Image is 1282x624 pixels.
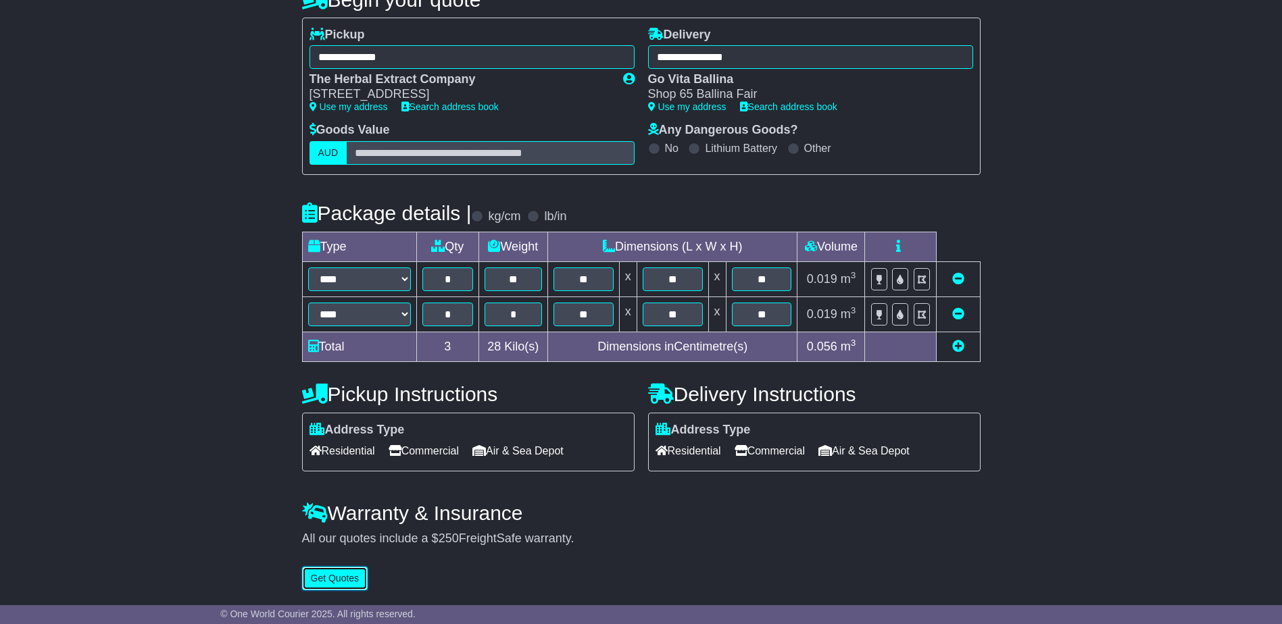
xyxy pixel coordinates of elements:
div: Shop 65 Ballina Fair [648,87,960,102]
td: Dimensions in Centimetre(s) [547,332,797,361]
span: Air & Sea Depot [472,440,564,461]
h4: Warranty & Insurance [302,502,981,524]
button: Get Quotes [302,567,368,590]
a: Search address book [740,101,837,112]
td: x [708,296,726,332]
label: Address Type [310,423,405,438]
td: Volume [797,232,865,261]
sup: 3 [851,338,856,348]
td: Kilo(s) [478,332,547,361]
label: Other [804,142,831,155]
td: Weight [478,232,547,261]
label: kg/cm [488,209,520,224]
label: Goods Value [310,123,390,138]
td: Total [302,332,416,361]
span: Commercial [735,440,805,461]
a: Add new item [952,340,964,353]
label: Lithium Battery [705,142,777,155]
span: Commercial [389,440,459,461]
span: 0.019 [807,272,837,286]
span: © One World Courier 2025. All rights reserved. [220,608,416,619]
h4: Pickup Instructions [302,383,635,405]
sup: 3 [851,270,856,280]
h4: Package details | [302,202,472,224]
span: 0.019 [807,307,837,321]
div: Go Vita Ballina [648,72,960,87]
a: Use my address [310,101,388,112]
span: m [841,340,856,353]
td: Dimensions (L x W x H) [547,232,797,261]
h4: Delivery Instructions [648,383,981,405]
label: AUD [310,141,347,165]
label: lb/in [544,209,566,224]
span: 0.056 [807,340,837,353]
a: Remove this item [952,272,964,286]
span: m [841,307,856,321]
span: Residential [310,440,375,461]
td: x [708,261,726,296]
label: Pickup [310,28,365,43]
label: Delivery [648,28,711,43]
label: No [665,142,679,155]
a: Remove this item [952,307,964,321]
td: x [619,261,637,296]
span: Air & Sea Depot [818,440,910,461]
span: 250 [439,531,459,545]
div: [STREET_ADDRESS] [310,87,610,102]
label: Any Dangerous Goods? [648,123,798,138]
div: The Herbal Extract Company [310,72,610,87]
label: Address Type [656,423,751,438]
span: 28 [487,340,501,353]
sup: 3 [851,305,856,315]
td: Qty [416,232,478,261]
td: 3 [416,332,478,361]
a: Use my address [648,101,726,112]
div: All our quotes include a $ FreightSafe warranty. [302,531,981,546]
span: Residential [656,440,721,461]
span: m [841,272,856,286]
a: Search address book [401,101,499,112]
td: Type [302,232,416,261]
td: x [619,296,637,332]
